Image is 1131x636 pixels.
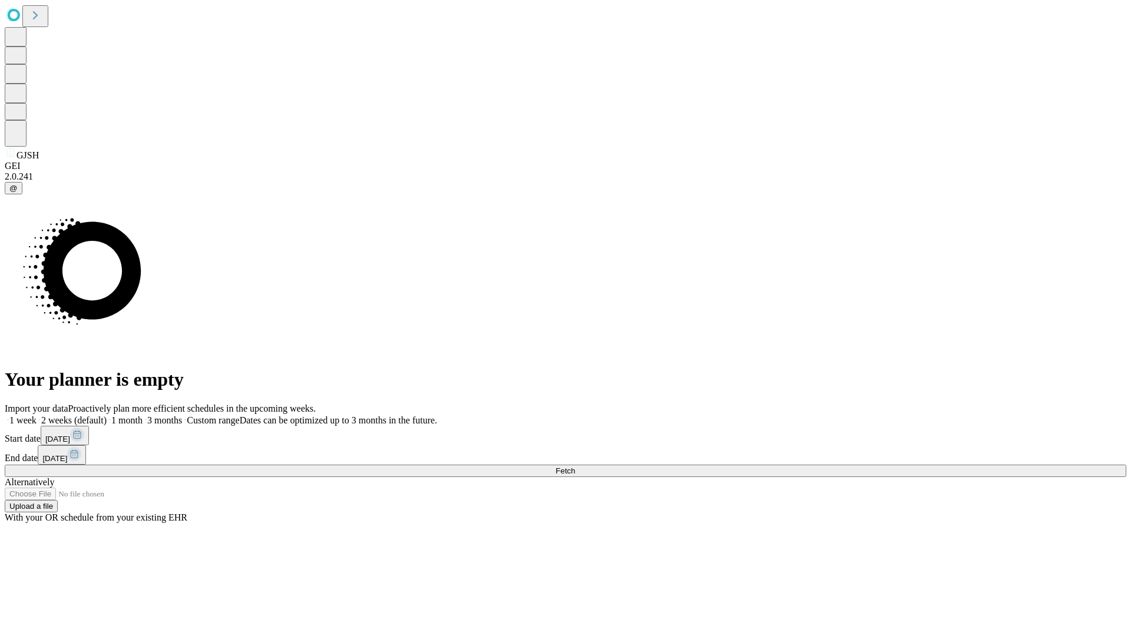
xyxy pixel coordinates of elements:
span: @ [9,184,18,193]
div: Start date [5,426,1126,445]
span: [DATE] [42,454,67,463]
button: [DATE] [41,426,89,445]
span: [DATE] [45,435,70,443]
div: GEI [5,161,1126,171]
button: Fetch [5,465,1126,477]
span: 2 weeks (default) [41,415,107,425]
span: Import your data [5,403,68,413]
span: Proactively plan more efficient schedules in the upcoming weeks. [68,403,316,413]
h1: Your planner is empty [5,369,1126,390]
span: Custom range [187,415,239,425]
span: 1 week [9,415,37,425]
span: Dates can be optimized up to 3 months in the future. [240,415,437,425]
div: 2.0.241 [5,171,1126,182]
span: Alternatively [5,477,54,487]
button: Upload a file [5,500,58,512]
span: 3 months [147,415,182,425]
span: With your OR schedule from your existing EHR [5,512,187,522]
div: End date [5,445,1126,465]
button: @ [5,182,22,194]
span: GJSH [16,150,39,160]
button: [DATE] [38,445,86,465]
span: 1 month [111,415,143,425]
span: Fetch [555,466,575,475]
